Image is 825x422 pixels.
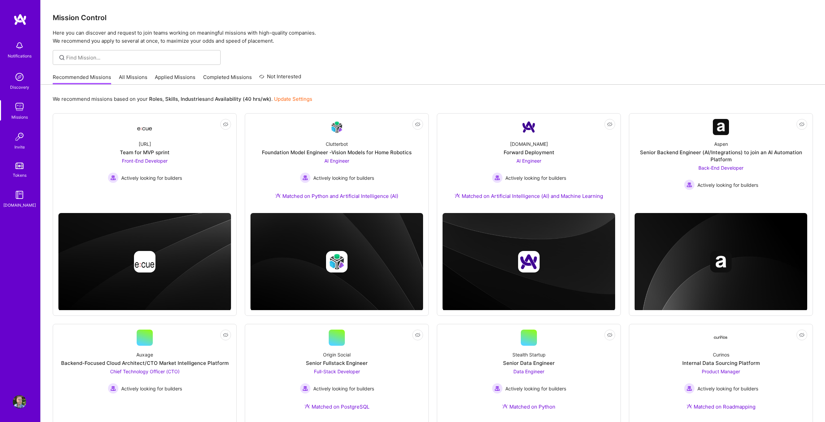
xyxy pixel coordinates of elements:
[165,96,178,102] b: Skills
[215,96,271,102] b: Availability (40 hrs/wk)
[108,172,119,183] img: Actively looking for builders
[455,193,460,198] img: Ateam Purple Icon
[313,385,374,392] span: Actively looking for builders
[635,213,807,311] img: cover
[518,251,540,272] img: Company logo
[455,193,603,200] div: Matched on Artificial Intelligence (AI) and Machine Learning
[203,74,252,85] a: Completed Missions
[119,74,147,85] a: All Missions
[53,95,312,102] p: We recommend missions based on your , , and .
[13,70,26,84] img: discovery
[415,332,420,338] i: icon EyeClosed
[134,251,155,272] img: Company logo
[684,179,695,190] img: Actively looking for builders
[682,360,760,367] div: Internal Data Sourcing Platform
[13,100,26,114] img: teamwork
[13,395,26,409] img: User Avatar
[492,383,503,394] img: Actively looking for builders
[274,96,312,102] a: Update Settings
[505,385,566,392] span: Actively looking for builders
[58,330,231,418] a: AuxageBackend-Focused Cloud Architect/CTO Market Intelligence PlatformChief Technology Officer (C...
[710,251,732,272] img: Company logo
[13,188,26,202] img: guide book
[504,149,554,156] div: Forward Deployment
[323,351,351,358] div: Origin Social
[684,383,695,394] img: Actively looking for builders
[492,172,503,183] img: Actively looking for builders
[502,404,508,409] img: Ateam Purple Icon
[697,385,758,392] span: Actively looking for builders
[13,13,27,26] img: logo
[58,213,231,311] img: cover
[443,213,615,311] img: cover
[502,403,555,410] div: Matched on Python
[136,351,153,358] div: Auxage
[58,54,66,61] i: icon SearchGrey
[505,174,566,181] span: Actively looking for builders
[687,403,755,410] div: Matched on Roadmapping
[8,52,32,59] div: Notifications
[607,122,612,127] i: icon EyeClosed
[53,74,111,85] a: Recommended Missions
[635,149,807,163] div: Senior Backend Engineer (AI/Integrations) to join an AI Automation Platform
[120,149,170,156] div: Team for MVP sprint
[313,174,374,181] span: Actively looking for builders
[799,332,805,338] i: icon EyeClosed
[58,119,231,208] a: Company Logo[URL]Team for MVP sprintFront-End Developer Actively looking for buildersActively loo...
[262,149,412,156] div: Foundation Model Engineer -Vision Models for Home Robotics
[300,172,311,183] img: Actively looking for builders
[10,84,29,91] div: Discovery
[306,360,368,367] div: Senior Fullstack Engineer
[702,369,740,374] span: Product Manager
[122,158,168,164] span: Front-End Developer
[223,122,228,127] i: icon EyeClosed
[635,119,807,208] a: Company LogoAspenSenior Backend Engineer (AI/Integrations) to join an AI Automation PlatformBack-...
[14,143,25,151] div: Invite
[13,39,26,52] img: bell
[607,332,612,338] i: icon EyeClosed
[61,360,229,367] div: Backend-Focused Cloud Architect/CTO Market Intelligence Platform
[513,369,544,374] span: Data Engineer
[139,140,151,147] div: [URL]
[13,130,26,143] img: Invite
[223,332,228,338] i: icon EyeClosed
[314,369,360,374] span: Full-Stack Developer
[53,29,813,45] p: Here you can discover and request to join teams working on meaningful missions with high-quality ...
[510,140,548,147] div: [DOMAIN_NAME]
[181,96,205,102] b: Industries
[697,181,758,188] span: Actively looking for builders
[259,73,301,85] a: Not Interested
[53,13,813,22] h3: Mission Control
[443,330,615,418] a: Stealth StartupSenior Data EngineerData Engineer Actively looking for buildersActively looking fo...
[305,404,310,409] img: Ateam Purple Icon
[415,122,420,127] i: icon EyeClosed
[250,330,423,418] a: Origin SocialSenior Fullstack EngineerFull-Stack Developer Actively looking for buildersActively ...
[635,330,807,418] a: Company LogoCurinosInternal Data Sourcing PlatformProduct Manager Actively looking for buildersAc...
[713,119,729,135] img: Company Logo
[300,383,311,394] img: Actively looking for builders
[326,251,348,272] img: Company logo
[503,360,555,367] div: Senior Data Engineer
[714,140,728,147] div: Aspen
[512,351,546,358] div: Stealth Startup
[3,202,36,209] div: [DOMAIN_NAME]
[698,165,743,171] span: Back-End Developer
[250,119,423,208] a: Company LogoClutterbotFoundation Model Engineer -Vision Models for Home RoboticsAI Engineer Activ...
[324,158,349,164] span: AI Engineer
[155,74,195,85] a: Applied Missions
[250,213,423,311] img: cover
[516,158,541,164] span: AI Engineer
[713,351,729,358] div: Curinos
[799,122,805,127] i: icon EyeClosed
[121,385,182,392] span: Actively looking for builders
[443,119,615,208] a: Company Logo[DOMAIN_NAME]Forward DeploymentAI Engineer Actively looking for buildersActively look...
[108,383,119,394] img: Actively looking for builders
[137,121,153,133] img: Company Logo
[275,193,398,200] div: Matched on Python and Artificial Intelligence (AI)
[110,369,180,374] span: Chief Technology Officer (CTO)
[149,96,163,102] b: Roles
[66,54,216,61] input: Find Mission...
[275,193,281,198] img: Ateam Purple Icon
[329,119,345,135] img: Company Logo
[521,119,537,135] img: Company Logo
